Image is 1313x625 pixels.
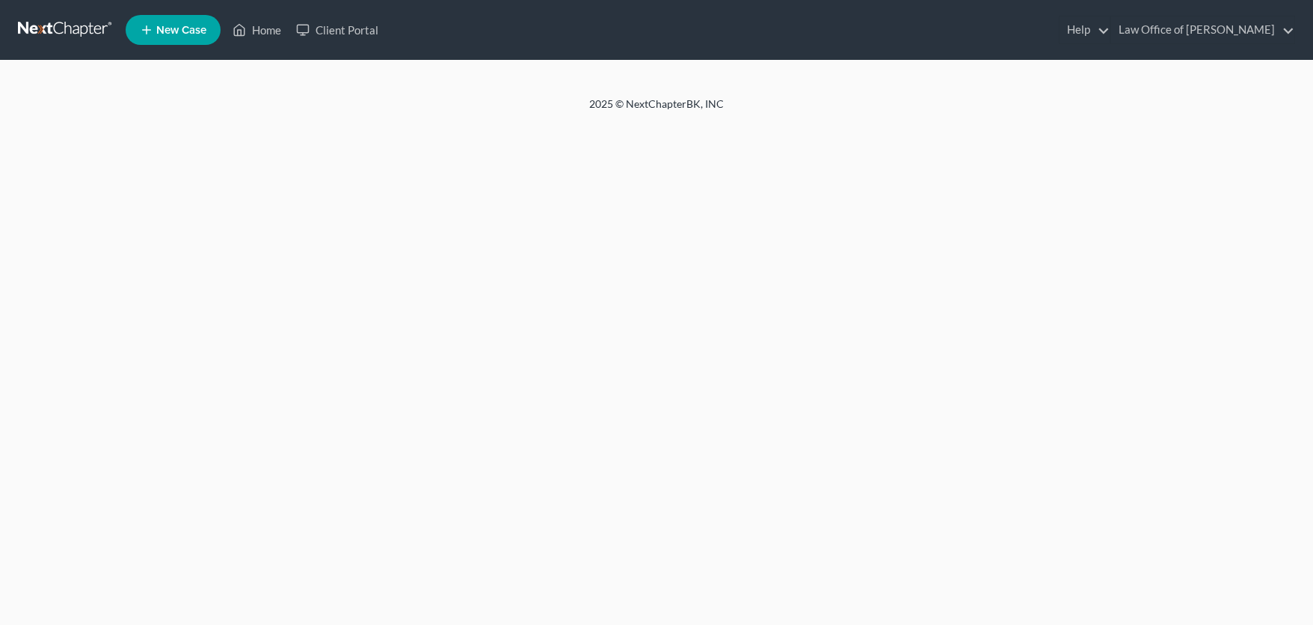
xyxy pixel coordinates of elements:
[126,15,221,45] new-legal-case-button: New Case
[1111,16,1294,43] a: Law Office of [PERSON_NAME]
[225,16,289,43] a: Home
[230,97,1083,124] div: 2025 © NextChapterBK, INC
[289,16,386,43] a: Client Portal
[1060,16,1110,43] a: Help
